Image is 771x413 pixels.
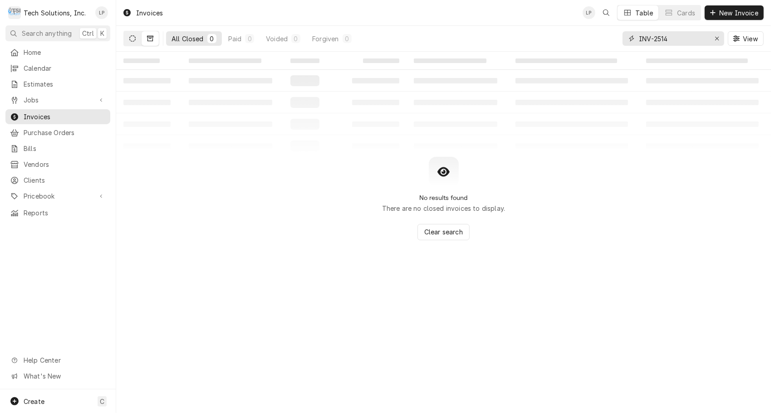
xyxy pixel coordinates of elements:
span: Pricebook [24,191,92,201]
span: ‌ [646,58,748,63]
span: Reports [24,208,106,218]
input: Keyword search [639,31,707,46]
span: Invoices [24,112,106,121]
a: Clients [5,173,110,188]
span: What's New [24,371,105,381]
a: Purchase Orders [5,125,110,140]
a: Go to What's New [5,369,110,384]
div: 0 [209,34,215,44]
div: All Closed [172,34,204,44]
span: Clear search [422,227,465,237]
span: Bills [24,144,106,153]
div: 0 [293,34,299,44]
span: ‌ [123,58,160,63]
div: Tech Solutions, Inc. [24,8,86,18]
span: ‌ [363,58,399,63]
button: View [728,31,764,46]
span: ‌ [189,58,261,63]
button: Clear search [417,224,470,240]
a: Go to Pricebook [5,189,110,204]
a: Home [5,45,110,60]
div: Lisa Paschal's Avatar [583,6,595,19]
span: ‌ [516,58,617,63]
span: Purchase Orders [24,128,106,137]
p: There are no closed invoices to display. [382,204,505,213]
span: Search anything [22,29,72,38]
span: ‌ [290,58,319,63]
span: Home [24,48,106,57]
span: New Invoice [717,8,760,18]
span: Ctrl [82,29,94,38]
a: Estimates [5,77,110,92]
span: C [100,397,104,406]
div: T [8,6,21,19]
a: Bills [5,141,110,156]
div: 0 [247,34,252,44]
div: LP [583,6,595,19]
table: All Closed Invoices List Loading [116,52,771,157]
div: Cards [677,8,695,18]
div: LP [95,6,108,19]
a: Calendar [5,61,110,76]
div: Lisa Paschal's Avatar [95,6,108,19]
button: Erase input [710,31,724,46]
span: Create [24,398,44,405]
button: Search anythingCtrlK [5,25,110,41]
span: Calendar [24,63,106,73]
a: Go to Help Center [5,353,110,368]
span: K [100,29,104,38]
div: 0 [344,34,350,44]
span: Clients [24,175,106,185]
span: ‌ [414,58,486,63]
span: Vendors [24,160,106,169]
span: Jobs [24,95,92,105]
span: View [741,34,760,44]
a: Vendors [5,157,110,172]
div: Paid [228,34,242,44]
div: Forgiven [312,34,339,44]
a: Go to Jobs [5,92,110,107]
span: Help Center [24,355,105,365]
h2: No results found [419,194,468,202]
span: Estimates [24,79,106,89]
a: Reports [5,205,110,220]
div: Voided [266,34,288,44]
div: Tech Solutions, Inc.'s Avatar [8,6,21,19]
button: New Invoice [705,5,764,20]
div: Table [636,8,653,18]
button: Open search [599,5,614,20]
a: Invoices [5,109,110,124]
